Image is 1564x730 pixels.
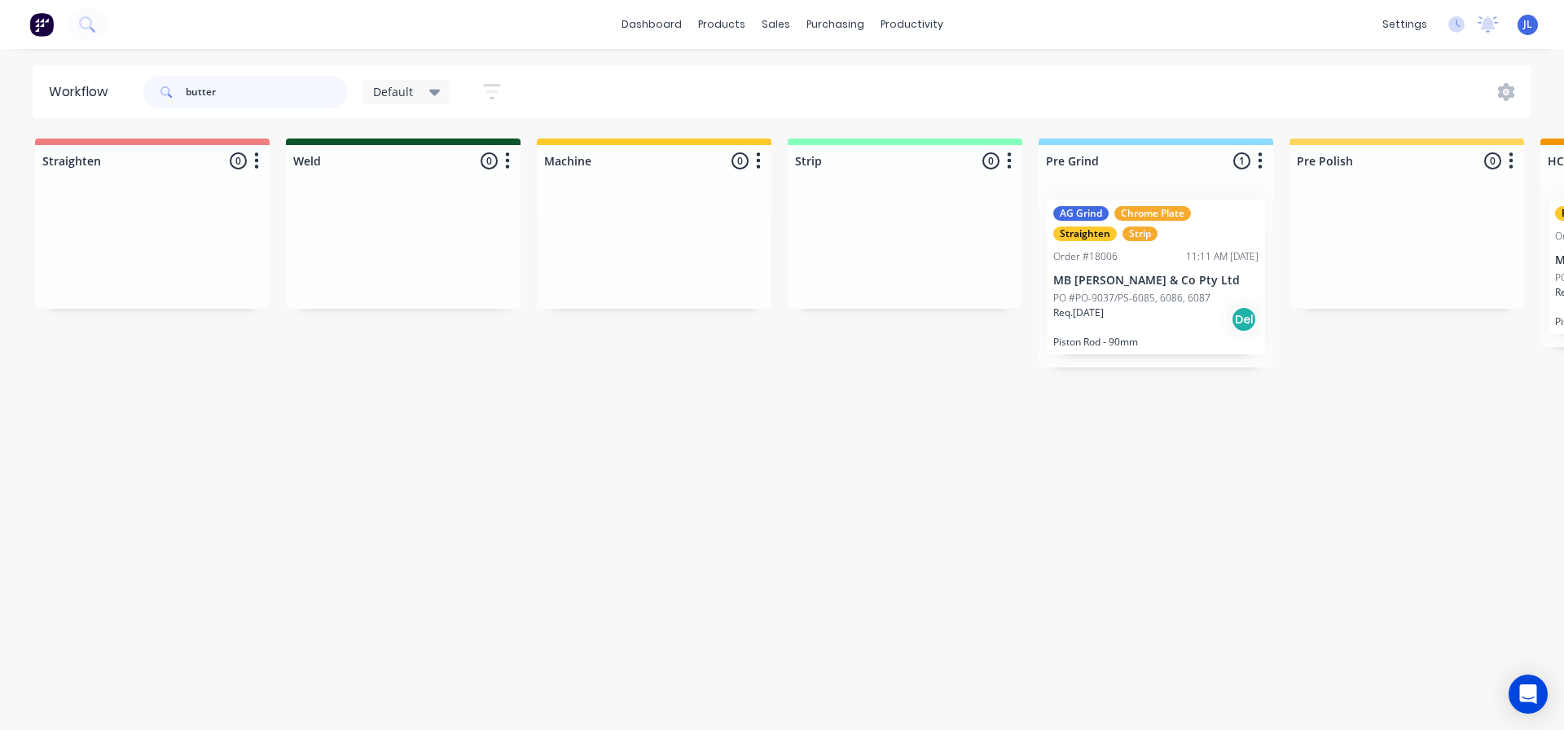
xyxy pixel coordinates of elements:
div: 11:11 AM [DATE] [1186,249,1259,264]
p: Piston Rod - 90mm [1053,336,1259,348]
span: JL [1523,17,1532,32]
p: Req. [DATE] [1053,306,1104,320]
div: productivity [872,12,951,37]
div: Open Intercom Messenger [1509,675,1548,714]
div: purchasing [798,12,872,37]
div: Strip [1122,226,1158,241]
p: PO #PO-9037/PS-6085, 6086, 6087 [1053,291,1210,306]
p: MB [PERSON_NAME] & Co Pty Ltd [1053,274,1259,288]
input: Search for orders... [186,76,347,108]
div: Del [1231,306,1257,332]
div: Workflow [49,82,116,102]
img: Factory [29,12,54,37]
span: Default [373,83,413,100]
div: Order #18006 [1053,249,1118,264]
div: AG Grind [1053,206,1109,221]
div: AG GrindChrome PlateStraightenStripOrder #1800611:11 AM [DATE]MB [PERSON_NAME] & Co Pty LtdPO #PO... [1047,200,1265,354]
div: settings [1374,12,1435,37]
div: Chrome Plate [1114,206,1191,221]
div: products [690,12,753,37]
a: dashboard [613,12,690,37]
div: Straighten [1053,226,1117,241]
div: sales [753,12,798,37]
